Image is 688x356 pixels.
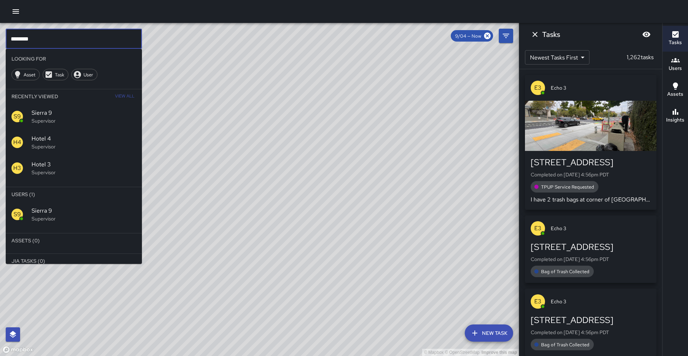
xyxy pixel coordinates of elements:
span: Sierra 9 [32,109,136,117]
p: Completed on [DATE] 4:56pm PDT [531,329,651,336]
p: Supervisor [32,117,136,124]
div: 9/04 — Now [451,30,493,42]
div: [STREET_ADDRESS] [531,157,651,168]
p: E3 [534,224,541,233]
span: TPUP Service Requested [537,184,598,190]
span: Echo 3 [551,225,651,232]
div: [STREET_ADDRESS] [531,314,651,326]
h6: Users [669,65,682,72]
div: [STREET_ADDRESS] [531,241,651,253]
li: Recently Viewed [6,89,142,104]
span: Task [51,72,68,78]
h6: Tasks [542,29,560,40]
div: Asset [11,69,40,80]
p: Supervisor [32,215,136,222]
p: H3 [13,164,21,172]
li: Jia Tasks (0) [6,254,142,268]
li: Looking For [6,52,142,66]
p: S9 [14,112,21,121]
div: H3Hotel 3Supervisor [6,155,142,181]
div: S9Sierra 9Supervisor [6,201,142,227]
button: Assets [663,77,688,103]
div: Task [43,69,68,80]
span: Hotel 3 [32,160,136,169]
span: Asset [20,72,39,78]
span: Bag of Trash Collected [537,342,594,348]
h6: Assets [667,90,683,98]
button: E3Echo 3[STREET_ADDRESS]Completed on [DATE] 4:56pm PDTTPUP Service RequestedI have 2 trash bags a... [525,75,656,210]
button: Dismiss [528,27,542,42]
button: New Task [465,324,513,342]
p: Supervisor [32,143,136,150]
p: 1,262 tasks [624,53,656,62]
p: E3 [534,297,541,306]
span: Sierra 9 [32,207,136,215]
p: E3 [534,84,541,92]
span: Hotel 4 [32,134,136,143]
div: Newest Tasks First [525,50,589,65]
p: I have 2 trash bags at corner of [GEOGRAPHIC_DATA][PERSON_NAME] [531,195,651,204]
p: Supervisor [32,169,136,176]
p: Completed on [DATE] 4:56pm PDT [531,171,651,178]
p: Completed on [DATE] 4:56pm PDT [531,256,651,263]
span: Echo 3 [551,298,651,305]
div: User [71,69,97,80]
span: Echo 3 [551,84,651,91]
button: View All [113,89,136,104]
span: 9/04 — Now [451,33,486,39]
button: Insights [663,103,688,129]
div: S9Sierra 9Supervisor [6,104,142,129]
p: S9 [14,210,21,219]
p: H4 [13,138,21,147]
h6: Insights [666,116,684,124]
li: Assets (0) [6,233,142,248]
span: Bag of Trash Collected [537,269,594,275]
button: Filters [499,29,513,43]
span: View All [115,91,134,102]
span: User [80,72,97,78]
h6: Tasks [669,39,682,47]
div: H4Hotel 4Supervisor [6,129,142,155]
li: Users (1) [6,187,142,201]
button: Users [663,52,688,77]
button: Tasks [663,26,688,52]
button: E3Echo 3[STREET_ADDRESS]Completed on [DATE] 4:56pm PDTBag of Trash Collected [525,289,656,356]
button: E3Echo 3[STREET_ADDRESS]Completed on [DATE] 4:56pm PDTBag of Trash Collected [525,215,656,283]
button: Blur [639,27,654,42]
